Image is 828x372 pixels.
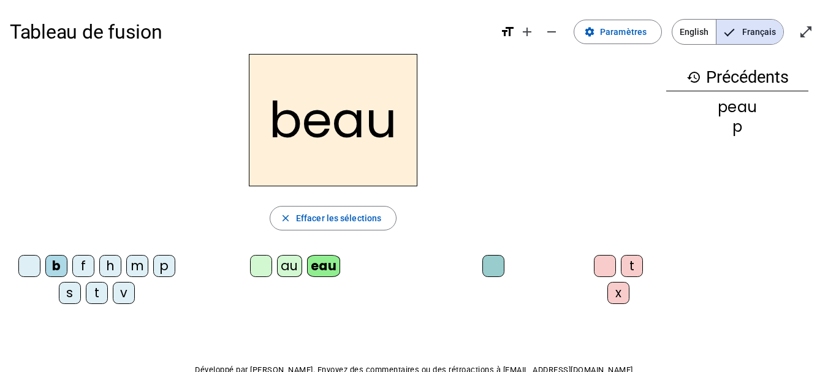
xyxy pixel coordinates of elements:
[10,12,490,51] h1: Tableau de fusion
[584,26,595,37] mat-icon: settings
[153,255,175,277] div: p
[45,255,67,277] div: b
[794,20,818,44] button: Entrer en plein écran
[672,19,784,45] mat-button-toggle-group: Language selection
[686,70,701,85] mat-icon: history
[280,213,291,224] mat-icon: close
[307,255,341,277] div: eau
[99,255,121,277] div: h
[574,20,662,44] button: Paramètres
[666,64,808,91] h3: Précédents
[515,20,539,44] button: Augmenter la taille de la police
[72,255,94,277] div: f
[86,282,108,304] div: t
[672,20,716,44] span: English
[126,255,148,277] div: m
[799,25,813,39] mat-icon: open_in_full
[539,20,564,44] button: Diminuer la taille de la police
[270,206,397,230] button: Effacer les sélections
[716,20,783,44] span: Français
[277,255,302,277] div: au
[544,25,559,39] mat-icon: remove
[113,282,135,304] div: v
[621,255,643,277] div: t
[296,211,381,226] span: Effacer les sélections
[249,54,417,186] h2: beau
[666,120,808,134] div: p
[607,282,629,304] div: x
[600,25,647,39] span: Paramètres
[520,25,534,39] mat-icon: add
[666,100,808,115] div: peau
[59,282,81,304] div: s
[500,25,515,39] mat-icon: format_size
